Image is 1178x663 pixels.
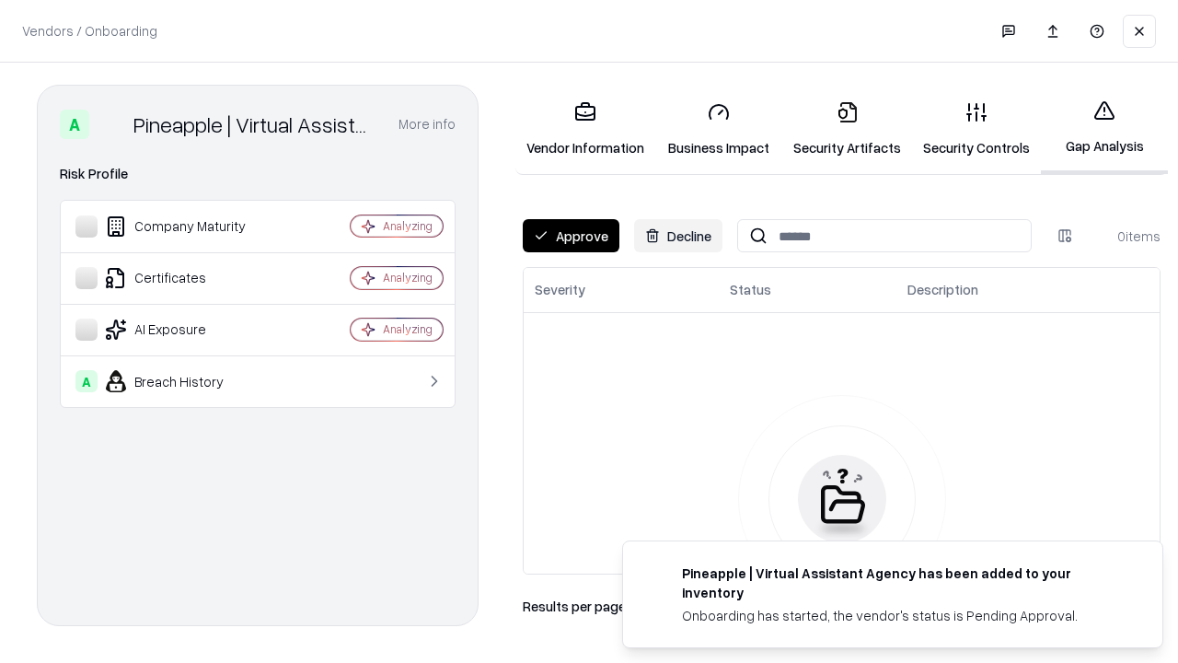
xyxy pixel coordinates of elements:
[97,110,126,139] img: Pineapple | Virtual Assistant Agency
[75,215,295,238] div: Company Maturity
[1041,85,1168,174] a: Gap Analysis
[523,219,619,252] button: Approve
[75,370,295,392] div: Breach History
[730,280,771,299] div: Status
[383,321,433,337] div: Analyzing
[22,21,157,41] p: Vendors / Onboarding
[515,87,655,172] a: Vendor Information
[75,370,98,392] div: A
[655,87,782,172] a: Business Impact
[75,319,295,341] div: AI Exposure
[1087,227,1161,246] div: 0 items
[60,163,456,185] div: Risk Profile
[398,108,456,141] button: More info
[60,110,89,139] div: A
[912,87,1041,172] a: Security Controls
[535,280,585,299] div: Severity
[682,606,1118,625] div: Onboarding has started, the vendor's status is Pending Approval.
[523,597,629,616] p: Results per page:
[782,87,912,172] a: Security Artifacts
[75,267,295,289] div: Certificates
[634,219,722,252] button: Decline
[907,280,978,299] div: Description
[383,270,433,285] div: Analyzing
[383,218,433,234] div: Analyzing
[682,564,1118,602] div: Pineapple | Virtual Assistant Agency has been added to your inventory
[133,110,376,139] div: Pineapple | Virtual Assistant Agency
[645,564,667,586] img: trypineapple.com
